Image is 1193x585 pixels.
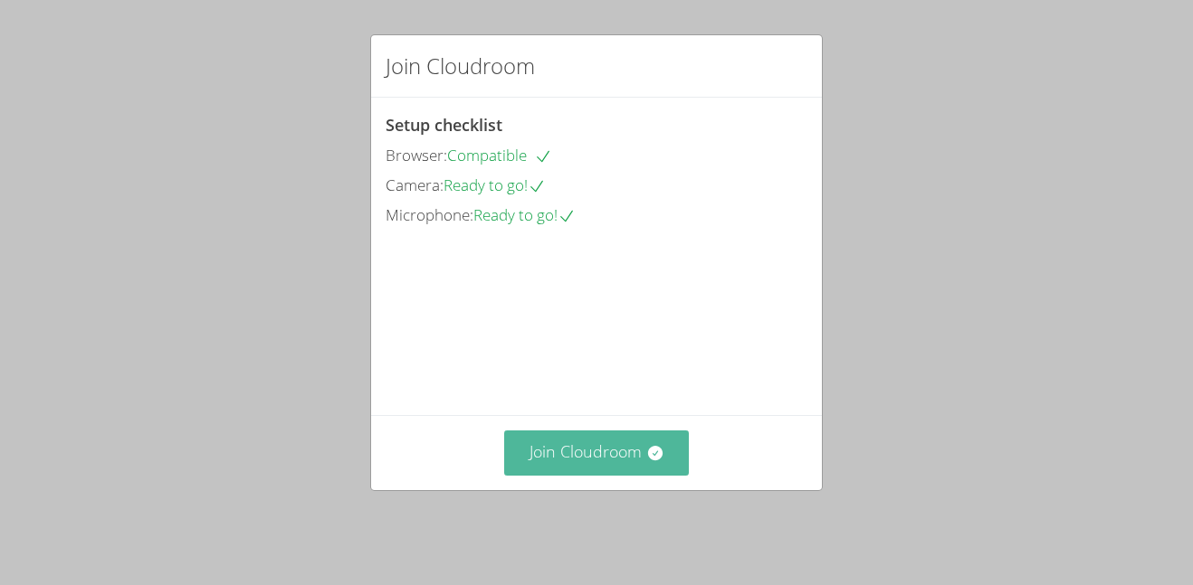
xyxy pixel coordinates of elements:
[473,204,576,225] span: Ready to go!
[386,50,535,82] h2: Join Cloudroom
[386,145,447,165] span: Browser:
[444,175,546,195] span: Ready to go!
[386,114,502,136] span: Setup checklist
[386,204,473,225] span: Microphone:
[447,145,552,165] span: Compatible
[504,430,690,475] button: Join Cloudroom
[386,175,444,195] span: Camera:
